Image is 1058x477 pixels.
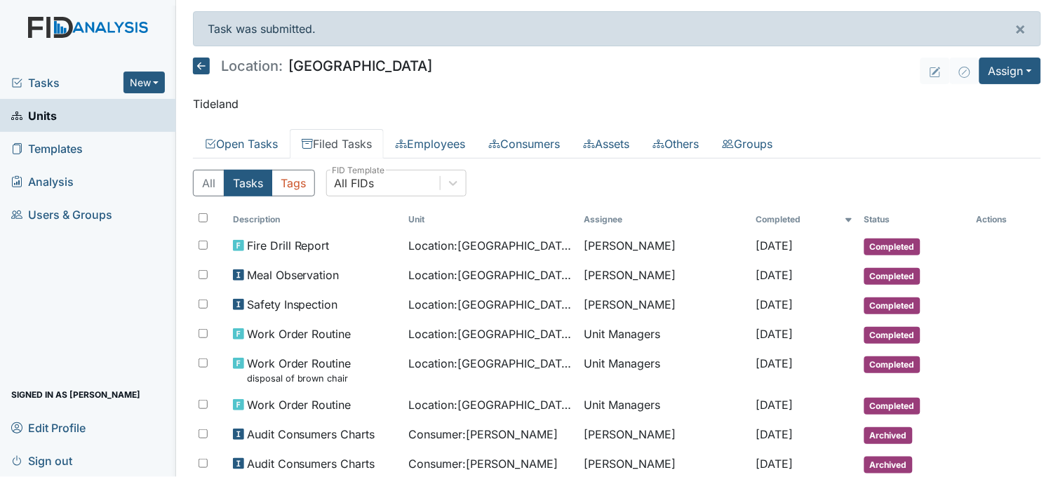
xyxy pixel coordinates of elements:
span: Completed [864,297,920,314]
a: Open Tasks [193,129,290,159]
span: Consumer : [PERSON_NAME] [408,455,558,472]
td: [PERSON_NAME] [579,420,751,450]
th: Toggle SortBy [227,208,403,231]
span: Archived [864,457,913,473]
a: Employees [384,129,477,159]
span: Sign out [11,450,72,471]
span: Location : [GEOGRAPHIC_DATA] [408,237,572,254]
span: Signed in as [PERSON_NAME] [11,384,140,405]
span: [DATE] [756,327,793,341]
td: [PERSON_NAME] [579,290,751,320]
td: Unit Managers [579,320,751,349]
span: Users & Groups [11,203,112,225]
span: Location : [GEOGRAPHIC_DATA] [408,267,572,283]
button: All [193,170,225,196]
span: Units [11,105,57,126]
span: Completed [864,268,920,285]
td: Unit Managers [579,391,751,420]
p: Tideland [193,95,1041,112]
a: Others [641,129,711,159]
th: Toggle SortBy [403,208,578,231]
span: Meal Observation [247,267,340,283]
span: Consumer : [PERSON_NAME] [408,426,558,443]
input: Toggle All Rows Selected [199,213,208,222]
span: Completed [864,356,920,373]
button: × [1001,12,1040,46]
span: [DATE] [756,297,793,311]
span: Location : [GEOGRAPHIC_DATA] [408,355,572,372]
th: Assignee [579,208,751,231]
button: Assign [979,58,1041,84]
td: Unit Managers [579,349,751,391]
button: Tasks [224,170,272,196]
span: Completed [864,238,920,255]
span: [DATE] [756,238,793,253]
span: Location : [GEOGRAPHIC_DATA] [408,296,572,313]
th: Actions [971,208,1041,231]
span: Location : [GEOGRAPHIC_DATA] [408,325,572,342]
span: [DATE] [756,268,793,282]
span: Location : [GEOGRAPHIC_DATA] [408,396,572,413]
span: [DATE] [756,457,793,471]
small: disposal of brown chair [247,372,351,385]
h5: [GEOGRAPHIC_DATA] [193,58,432,74]
a: Tasks [11,74,123,91]
span: Completed [864,398,920,415]
span: × [1015,18,1026,39]
th: Toggle SortBy [859,208,971,231]
button: Tags [272,170,315,196]
span: Safety Inspection [247,296,338,313]
span: Work Order Routine [247,325,351,342]
span: Fire Drill Report [247,237,330,254]
th: Toggle SortBy [751,208,859,231]
a: Filed Tasks [290,129,384,159]
a: Assets [572,129,641,159]
button: New [123,72,166,93]
td: [PERSON_NAME] [579,261,751,290]
span: Work Order Routine [247,396,351,413]
span: [DATE] [756,398,793,412]
span: Analysis [11,170,74,192]
span: Templates [11,137,83,159]
span: Audit Consumers Charts [247,426,375,443]
span: Work Order Routine disposal of brown chair [247,355,351,385]
div: All FIDs [334,175,374,192]
span: [DATE] [756,356,793,370]
span: [DATE] [756,427,793,441]
span: Audit Consumers Charts [247,455,375,472]
span: Completed [864,327,920,344]
div: Type filter [193,170,315,196]
a: Consumers [477,129,572,159]
span: Location: [221,59,283,73]
span: Archived [864,427,913,444]
span: Edit Profile [11,417,86,438]
a: Groups [711,129,784,159]
div: Task was submitted. [193,11,1041,46]
td: [PERSON_NAME] [579,231,751,261]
